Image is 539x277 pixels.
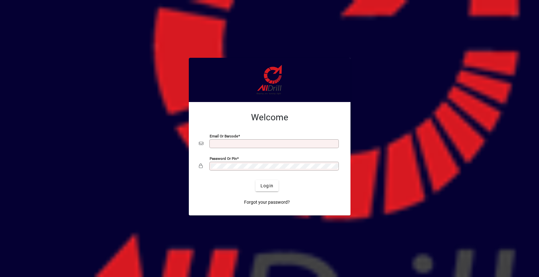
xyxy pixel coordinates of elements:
[199,112,340,123] h2: Welcome
[210,156,237,161] mat-label: Password or Pin
[244,199,290,206] span: Forgot your password?
[261,183,273,189] span: Login
[210,134,238,138] mat-label: Email or Barcode
[242,196,292,208] a: Forgot your password?
[255,180,278,191] button: Login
